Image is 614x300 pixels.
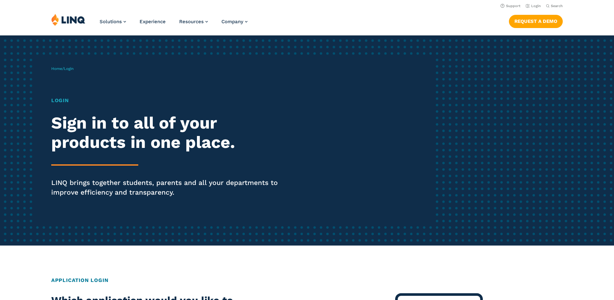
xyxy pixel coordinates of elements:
[509,14,563,28] nav: Button Navigation
[51,14,85,26] img: LINQ | K‑12 Software
[509,15,563,28] a: Request a Demo
[526,4,541,8] a: Login
[100,14,248,35] nav: Primary Navigation
[51,276,563,284] h2: Application Login
[221,19,243,24] span: Company
[51,66,62,71] a: Home
[100,19,122,24] span: Solutions
[100,19,126,24] a: Solutions
[221,19,248,24] a: Company
[546,4,563,8] button: Open Search Bar
[551,4,563,8] span: Search
[51,113,288,152] h2: Sign in to all of your products in one place.
[179,19,204,24] span: Resources
[140,19,166,24] a: Experience
[51,97,288,104] h1: Login
[51,178,288,197] p: LINQ brings together students, parents and all your departments to improve efficiency and transpa...
[51,66,73,71] span: /
[501,4,521,8] a: Support
[179,19,208,24] a: Resources
[64,66,73,71] span: Login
